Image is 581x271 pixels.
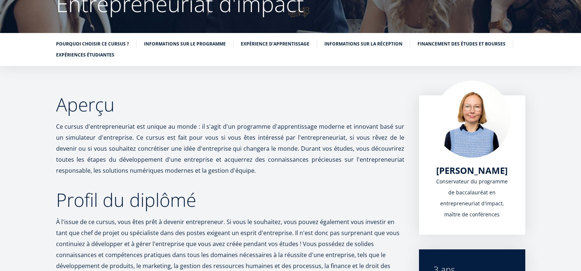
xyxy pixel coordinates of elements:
[324,41,402,47] font: Informations sur la réception
[144,41,226,47] font: Informations sur le programme
[8,81,89,88] span: Ettevõtlus ja ärijuhtimine (päevaõpe)
[436,164,508,176] font: [PERSON_NAME]
[56,51,114,59] a: Expériences étudiantes
[174,0,207,7] span: Perekonnanimi
[56,122,404,175] font: Ce cursus d'entrepreneuriat est unique au monde : il s'agit d'un programme d'apprentissage modern...
[2,101,7,106] input: Mõjuettevõtlus
[56,92,115,117] font: Aperçu
[324,40,402,48] a: Informations sur la réception
[56,41,129,47] font: Pourquoi choisir ce cursus ?
[418,41,505,47] font: Financement des études et bourses
[2,91,7,96] input: Rahvusvaheline ärijuhtimine
[436,165,508,176] a: [PERSON_NAME]
[241,41,309,47] font: Expérience d'apprentissage
[8,100,42,107] span: Mõjuettevõtlus
[436,178,508,218] font: Conservateur du programme de baccalauréat en entrepreneuriat d'impact, maître de conférences
[2,82,7,87] input: Ettevõtlus ja ärijuhtimine (päevaõpe)
[8,91,70,98] span: Rahvusvaheline ärijuhtimine
[56,52,114,58] font: Expériences étudiantes
[8,72,158,78] span: Ettevõtlus ja ärijuhtimine (sessioonõpe), õpingute algus jaanuar 2026
[241,40,309,48] a: Expérience d'apprentissage
[418,40,505,48] a: Financement des études et bourses
[434,81,511,158] img: Marge Teckel
[56,187,196,212] font: Profil du diplômé
[2,72,7,77] input: Ettevõtlus ja ärijuhtimine (sessioonõpe), õpingute algus jaanuar 2026
[56,40,129,48] a: Pourquoi choisir ce cursus ?
[144,40,226,48] a: Informations sur le programme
